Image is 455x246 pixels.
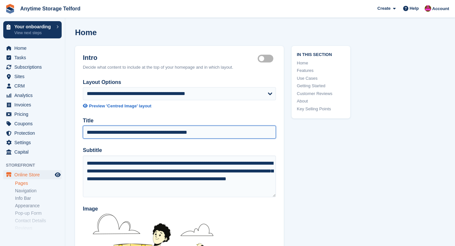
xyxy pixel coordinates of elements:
span: Invoices [14,100,53,109]
a: Use Cases [297,75,345,82]
a: Contact Details [15,218,62,224]
span: In this section [297,51,345,57]
a: menu [3,53,62,62]
span: CRM [14,81,53,90]
a: menu [3,72,62,81]
a: menu [3,62,62,72]
span: Tasks [14,53,53,62]
a: Getting Started [297,83,345,89]
label: Layout Options [83,78,276,86]
a: Pages [15,180,62,186]
span: Home [14,44,53,53]
a: menu [3,81,62,90]
span: Analytics [14,91,53,100]
label: Title [83,117,276,125]
img: Andrew Newall [425,5,431,12]
span: Protection [14,129,53,138]
span: Subscriptions [14,62,53,72]
a: menu [3,129,62,138]
span: Account [432,6,449,12]
a: Your onboarding View next steps [3,21,62,38]
a: Navigation [15,188,62,194]
span: Storefront [6,162,65,169]
span: Capital [14,147,53,157]
a: Customer Reviews [297,90,345,97]
a: menu [3,138,62,147]
span: Help [410,5,419,12]
a: Pop-up Form [15,210,62,216]
p: View next steps [14,30,53,36]
h2: Intro [83,54,258,61]
a: menu [3,100,62,109]
p: Your onboarding [14,24,53,29]
h1: Home [75,28,97,37]
a: About [297,98,345,104]
span: Online Store [14,170,53,179]
span: Settings [14,138,53,147]
label: Image [83,205,276,213]
a: menu [3,110,62,119]
a: menu [3,119,62,128]
img: stora-icon-8386f47178a22dfd0bd8f6a31ec36ba5ce8667c1dd55bd0f319d3a0aa187defe.svg [5,4,15,14]
label: Subtitle [83,146,276,154]
a: Reviews [15,225,62,231]
a: menu [3,91,62,100]
span: Sites [14,72,53,81]
div: Preview 'Centred Image' layout [89,103,151,109]
a: menu [3,147,62,157]
a: Anytime Storage Telford [18,3,83,14]
span: Create [377,5,390,12]
a: Features [297,67,345,74]
a: Key Selling Points [297,106,345,112]
div: Decide what content to include at the top of your homepage and in which layout. [83,64,276,71]
a: Appearance [15,203,62,209]
span: Pricing [14,110,53,119]
a: Home [297,60,345,66]
label: Hero section active [258,58,276,59]
span: Coupons [14,119,53,128]
a: Info Bar [15,195,62,201]
a: menu [3,170,62,179]
a: Preview 'Centred Image' layout [83,103,276,109]
a: Preview store [54,171,62,179]
a: menu [3,44,62,53]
